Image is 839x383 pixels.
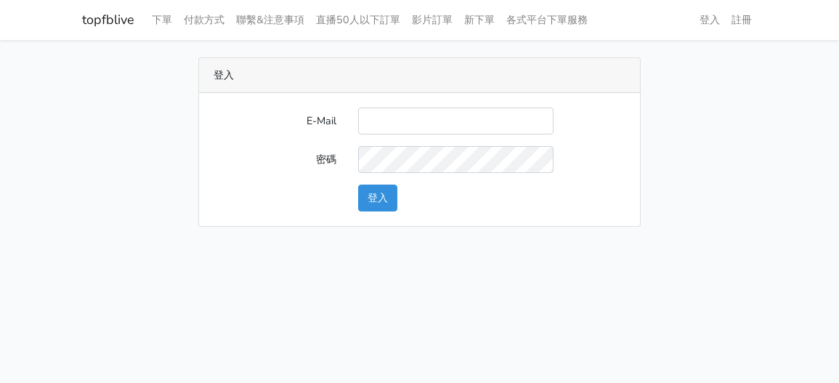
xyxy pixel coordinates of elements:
a: 各式平台下單服務 [500,6,593,34]
a: 直播50人以下訂單 [310,6,406,34]
a: 聯繫&注意事項 [230,6,310,34]
button: 登入 [358,185,397,211]
a: topfblive [82,6,134,34]
label: E-Mail [203,108,347,134]
a: 登入 [694,6,726,34]
label: 密碼 [203,146,347,173]
a: 影片訂單 [406,6,458,34]
a: 下單 [146,6,178,34]
div: 登入 [199,58,641,93]
a: 付款方式 [178,6,230,34]
a: 註冊 [726,6,758,34]
a: 新下單 [458,6,500,34]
